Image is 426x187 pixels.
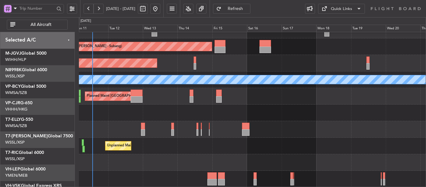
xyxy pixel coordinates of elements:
[318,4,365,14] button: Quick Links
[5,106,27,112] a: VHHH/HKG
[386,25,420,32] div: Wed 20
[5,150,44,155] a: T7-RICGlobal 6000
[5,101,20,105] span: VP-CJR
[316,25,351,32] div: Mon 18
[282,25,316,32] div: Sun 17
[5,167,20,171] span: VH-LEP
[5,101,32,105] a: VP-CJRG-650
[19,4,55,13] input: Trip Number
[5,134,73,138] a: T7-[PERSON_NAME]Global 7500
[108,25,143,32] div: Tue 12
[5,51,46,56] a: M-JGVJGlobal 5000
[5,134,48,138] span: T7-[PERSON_NAME]
[80,18,91,24] div: [DATE]
[5,140,25,145] a: WSSL/XSP
[5,84,21,89] span: VP-BCY
[5,123,27,129] a: WMSA/SZB
[247,25,282,32] div: Sat 16
[106,6,135,12] span: [DATE] - [DATE]
[5,150,19,155] span: T7-RIC
[74,25,108,32] div: Mon 11
[212,25,247,32] div: Fri 15
[143,25,177,32] div: Wed 13
[107,141,184,150] div: Unplanned Maint Sydney ([PERSON_NAME] Intl)
[5,73,25,79] a: WSSL/XSP
[5,173,27,178] a: YMEN/MEB
[177,25,212,32] div: Thu 14
[213,4,250,14] button: Refresh
[5,90,27,96] a: WMSA/SZB
[5,117,21,122] span: T7-ELLY
[5,68,47,72] a: N8998KGlobal 6000
[5,57,26,62] a: WIHH/HLP
[5,51,21,56] span: M-JGVJ
[223,7,248,11] span: Refresh
[87,91,185,101] div: Planned Maint [GEOGRAPHIC_DATA] ([GEOGRAPHIC_DATA])
[17,22,65,27] span: All Aircraft
[7,20,68,30] button: All Aircraft
[5,84,46,89] a: VP-BCYGlobal 5000
[5,156,25,162] a: WSSL/XSP
[5,117,33,122] a: T7-ELLYG-550
[5,167,46,171] a: VH-LEPGlobal 6000
[351,25,386,32] div: Tue 19
[5,68,22,72] span: N8998K
[331,6,352,12] div: Quick Links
